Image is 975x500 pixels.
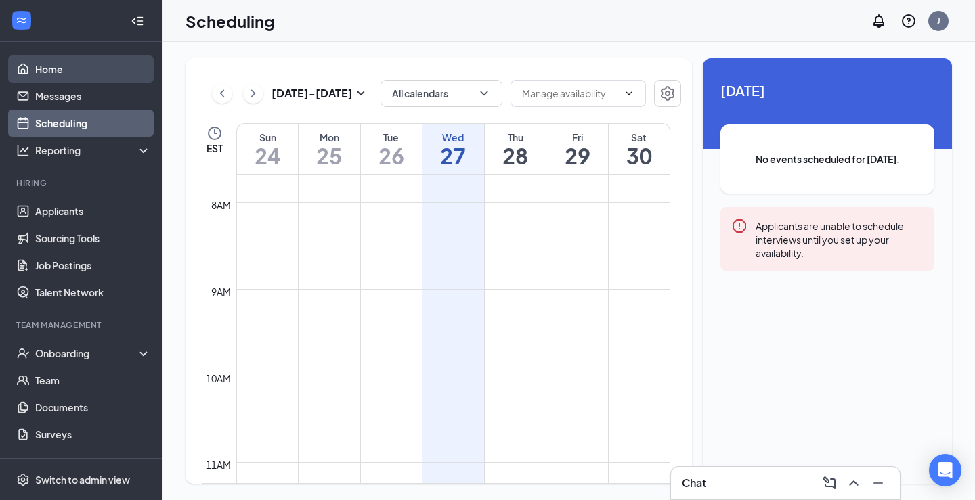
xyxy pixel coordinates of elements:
div: Team Management [16,319,148,331]
svg: ChevronRight [246,85,260,101]
div: J [937,15,940,26]
a: Surveys [35,421,151,448]
div: Switch to admin view [35,473,130,486]
input: Manage availability [522,86,618,101]
a: August 24, 2025 [237,124,298,174]
a: August 29, 2025 [546,124,608,174]
div: Sun [237,131,298,144]
h1: 25 [299,144,360,167]
div: Fri [546,131,608,144]
svg: Minimize [870,475,886,491]
button: All calendarsChevronDown [381,80,502,107]
svg: Error [731,218,747,234]
div: Sat [609,131,670,144]
svg: ChevronLeft [215,85,229,101]
h1: 30 [609,144,670,167]
h1: 28 [485,144,546,167]
h1: 24 [237,144,298,167]
a: Job Postings [35,252,151,279]
svg: QuestionInfo [901,13,917,29]
h1: 26 [361,144,422,167]
button: ComposeMessage [819,472,840,494]
span: EST [207,141,223,155]
button: Minimize [867,472,889,494]
h3: Chat [682,476,706,491]
a: Team [35,367,151,394]
a: Talent Network [35,279,151,306]
button: ChevronLeft [212,83,232,104]
h1: 27 [422,144,484,167]
a: Home [35,55,151,83]
svg: Notifications [871,13,887,29]
svg: ComposeMessage [821,475,838,491]
svg: Settings [659,85,676,101]
button: ChevronUp [843,472,865,494]
div: 9am [209,284,234,299]
button: Settings [654,80,681,107]
div: Mon [299,131,360,144]
svg: Clock [207,125,223,141]
svg: ChevronUp [846,475,862,491]
div: Hiring [16,177,148,189]
div: Wed [422,131,484,144]
div: 8am [209,198,234,212]
a: August 28, 2025 [485,124,546,174]
svg: SmallChevronDown [353,85,369,101]
button: ChevronRight [243,83,263,104]
h3: [DATE] - [DATE] [272,86,353,101]
a: Documents [35,394,151,421]
h1: Scheduling [186,9,275,32]
svg: Settings [16,473,30,486]
a: August 30, 2025 [609,124,670,174]
div: Thu [485,131,546,144]
a: August 27, 2025 [422,124,484,174]
h1: 29 [546,144,608,167]
span: No events scheduled for [DATE]. [747,152,907,166]
div: Applicants are unable to schedule interviews until you set up your availability. [756,218,924,260]
svg: WorkstreamLogo [15,14,28,27]
a: Scheduling [35,110,151,137]
div: 11am [203,457,234,472]
a: Applicants [35,198,151,225]
span: [DATE] [720,80,934,101]
div: Onboarding [35,346,139,360]
svg: ChevronDown [624,88,634,99]
div: 10am [203,371,234,386]
a: Messages [35,83,151,110]
svg: UserCheck [16,346,30,360]
div: Open Intercom Messenger [929,454,961,486]
a: August 25, 2025 [299,124,360,174]
svg: ChevronDown [477,87,491,100]
a: August 26, 2025 [361,124,422,174]
a: Sourcing Tools [35,225,151,252]
div: Reporting [35,143,152,157]
div: Tue [361,131,422,144]
svg: Analysis [16,143,30,157]
svg: Collapse [131,14,144,28]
